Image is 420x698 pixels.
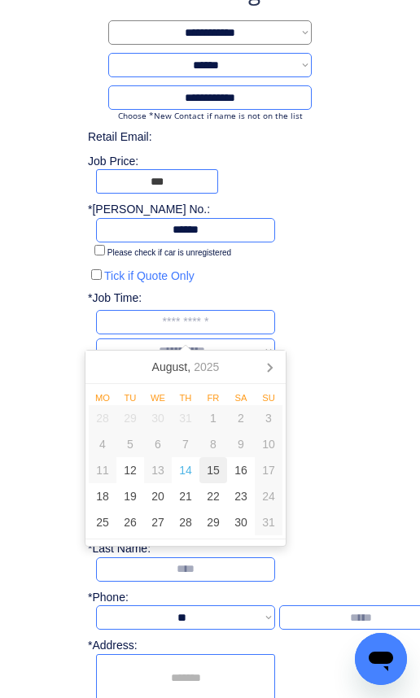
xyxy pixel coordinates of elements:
[144,483,172,509] div: 20
[89,509,116,535] div: 25
[194,361,219,373] i: 2025
[227,405,255,431] div: 2
[255,431,282,457] div: 10
[172,483,199,509] div: 21
[88,129,348,146] div: Retail Email:
[255,509,282,535] div: 31
[89,405,116,431] div: 28
[116,509,144,535] div: 26
[88,638,151,654] div: *Address:
[199,457,227,483] div: 15
[88,290,151,307] div: *Job Time:
[199,394,227,403] div: Fr
[89,394,116,403] div: Mo
[89,431,116,457] div: 4
[255,394,282,403] div: Su
[144,431,172,457] div: 6
[172,431,199,457] div: 7
[88,541,151,557] div: *Last Name:
[144,457,172,483] div: 13
[199,483,227,509] div: 22
[172,457,199,483] div: 14
[116,405,144,431] div: 29
[199,405,227,431] div: 1
[89,483,116,509] div: 18
[104,269,195,282] label: Tick if Quote Only
[144,394,172,403] div: We
[255,483,282,509] div: 24
[144,405,172,431] div: 30
[172,509,199,535] div: 28
[199,431,227,457] div: 8
[88,154,348,170] div: Job Price:
[116,457,144,483] div: 12
[144,509,172,535] div: 27
[146,354,226,380] div: August,
[227,509,255,535] div: 30
[107,248,231,257] label: Please check if car is unregistered
[88,202,210,218] div: *[PERSON_NAME] No.:
[227,483,255,509] div: 23
[88,590,151,606] div: *Phone:
[172,394,199,403] div: Th
[116,431,144,457] div: 5
[255,405,282,431] div: 3
[227,457,255,483] div: 16
[89,457,116,483] div: 11
[116,394,144,403] div: Tu
[227,431,255,457] div: 9
[108,110,312,121] div: Choose *New Contact if name is not on the list
[116,483,144,509] div: 19
[172,405,199,431] div: 31
[355,633,407,685] iframe: Button to launch messaging window
[255,457,282,483] div: 17
[199,509,227,535] div: 29
[227,394,255,403] div: Sa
